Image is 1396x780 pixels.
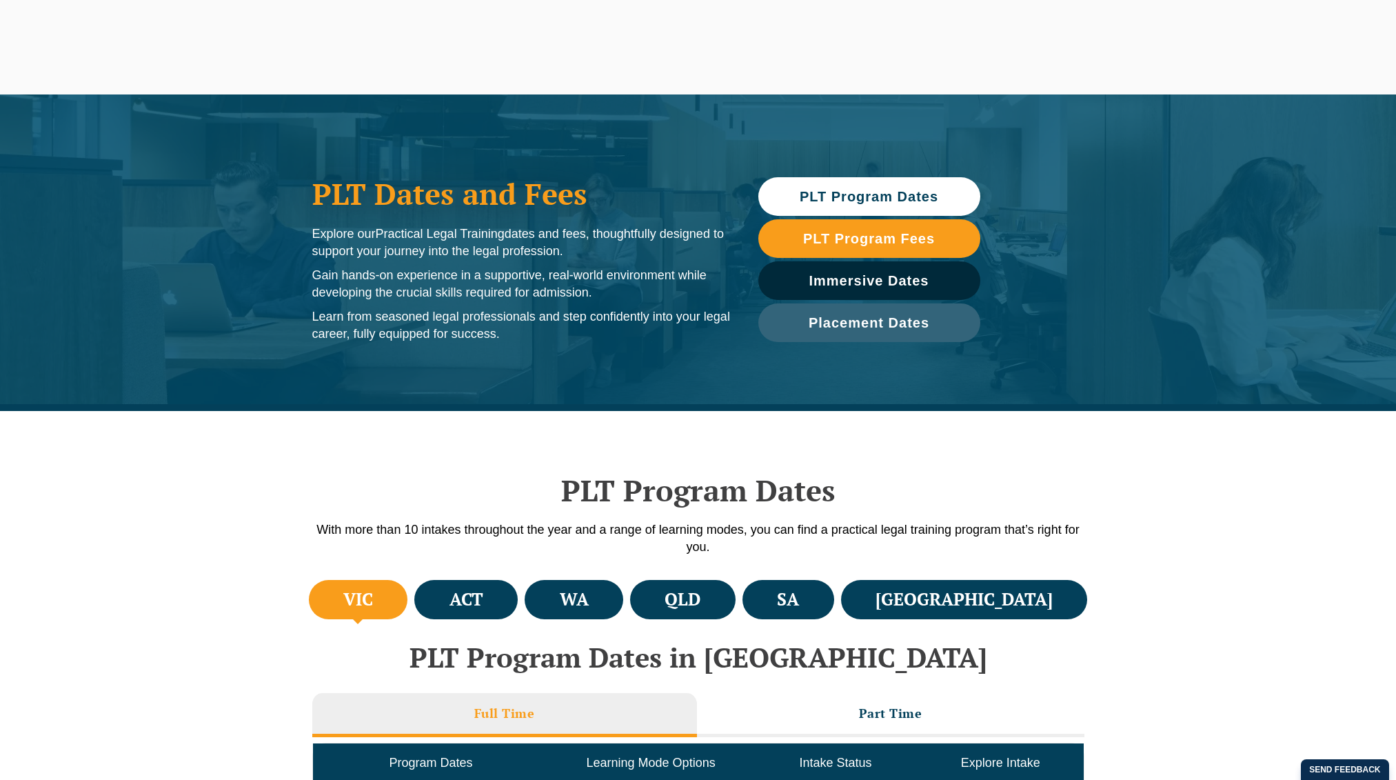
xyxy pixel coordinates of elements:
[800,190,938,203] span: PLT Program Dates
[305,521,1091,556] p: With more than 10 intakes throughout the year and a range of learning modes, you can find a pract...
[312,308,731,343] p: Learn from seasoned legal professionals and step confidently into your legal career, fully equipp...
[312,226,731,260] p: Explore our dates and fees, thoughtfully designed to support your journey into the legal profession.
[312,177,731,211] h1: PLT Dates and Fees
[809,274,929,288] span: Immersive Dates
[758,261,980,300] a: Immersive Dates
[474,706,535,721] h3: Full Time
[809,316,929,330] span: Placement Dates
[343,588,373,611] h4: VIC
[961,756,1040,770] span: Explore Intake
[859,706,922,721] h3: Part Time
[376,227,505,241] span: Practical Legal Training
[389,756,472,770] span: Program Dates
[876,588,1053,611] h4: [GEOGRAPHIC_DATA]
[799,756,871,770] span: Intake Status
[449,588,483,611] h4: ACT
[305,473,1091,508] h2: PLT Program Dates
[560,588,589,611] h4: WA
[758,219,980,258] a: PLT Program Fees
[758,177,980,216] a: PLT Program Dates
[587,756,716,770] span: Learning Mode Options
[777,588,799,611] h4: SA
[312,267,731,301] p: Gain hands-on experience in a supportive, real-world environment while developing the crucial ski...
[665,588,700,611] h4: QLD
[758,303,980,342] a: Placement Dates
[803,232,935,246] span: PLT Program Fees
[305,642,1091,672] h2: PLT Program Dates in [GEOGRAPHIC_DATA]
